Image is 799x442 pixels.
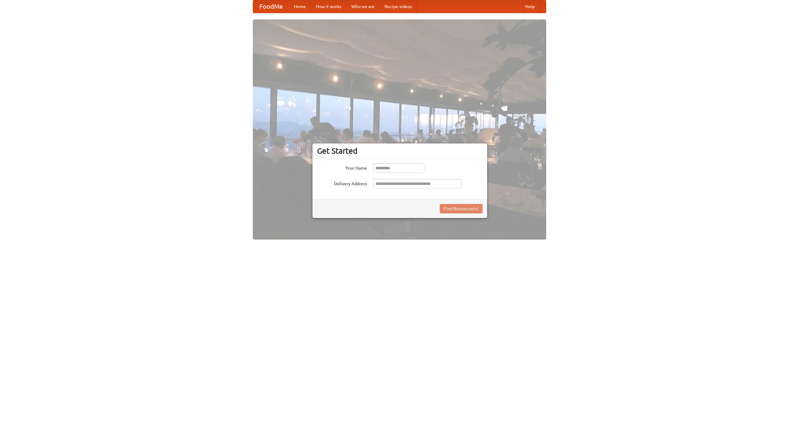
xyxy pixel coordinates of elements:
a: Who we are [346,0,380,13]
a: How it works [311,0,346,13]
label: Your Name [317,163,367,171]
a: Help [520,0,540,13]
h3: Get Started [317,146,483,156]
a: FoodMe [253,0,289,13]
label: Delivery Address [317,179,367,187]
button: Find Restaurants! [440,204,483,213]
a: Home [289,0,311,13]
a: Recipe videos [380,0,417,13]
